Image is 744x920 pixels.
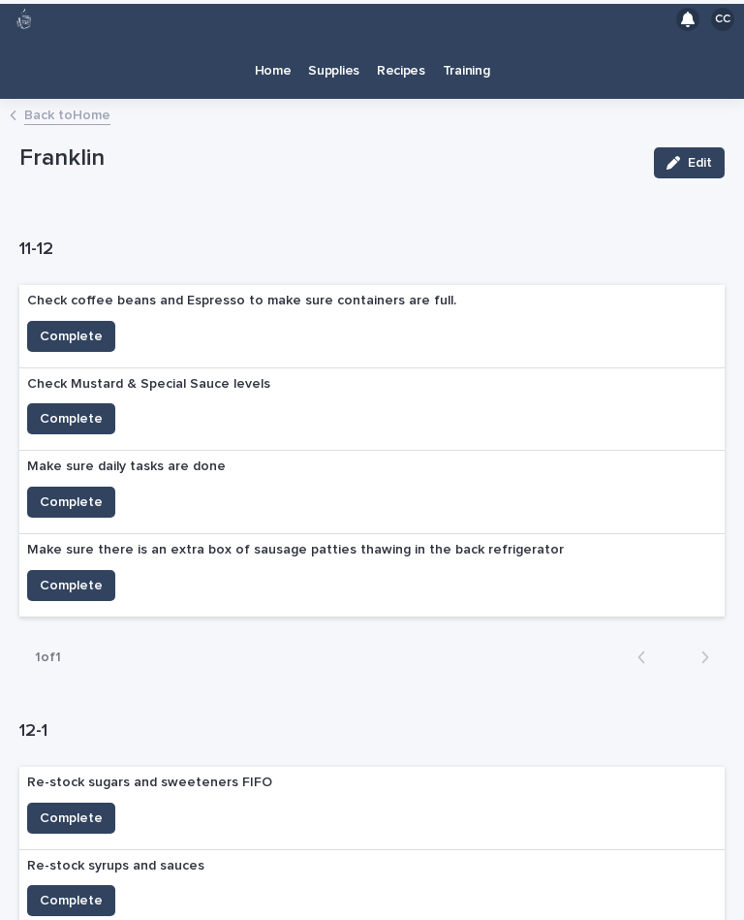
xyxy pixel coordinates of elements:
[27,858,204,874] p: Re-stock syrups and sauces
[40,327,103,346] span: Complete
[27,376,270,393] p: Check Mustard & Special Sauce levels
[19,285,725,368] a: Check coffee beans and Espresso to make sure containers are full.Complete
[12,7,37,32] img: 80hjoBaRqlyywVK24fQd
[19,368,725,452] a: Check Mustard & Special Sauce levelsComplete
[434,39,499,99] a: Training
[299,39,368,99] a: Supplies
[40,576,103,595] span: Complete
[27,403,115,434] button: Complete
[19,144,638,173] p: Franklin
[377,39,425,79] p: Recipes
[27,885,115,916] button: Complete
[40,409,103,428] span: Complete
[19,451,725,534] a: Make sure daily tasks are doneComplete
[443,39,490,79] p: Training
[40,809,103,828] span: Complete
[24,103,110,125] a: Back toHome
[673,649,725,666] button: Next
[27,775,272,791] p: Re-stock sugars and sweeteners FIFO
[19,767,725,850] a: Re-stock sugars and sweeteners FIFOComplete
[27,293,456,309] p: Check coffee beans and Espresso to make sure containers are full.
[19,238,725,262] h1: 11-12
[711,8,734,31] div: CC
[19,534,725,618] a: Make sure there is an extra box of sausage patties thawing in the back refrigeratorComplete
[688,156,712,170] span: Edit
[368,39,434,99] a: Recipes
[27,487,115,518] button: Complete
[40,891,103,910] span: Complete
[246,39,300,99] a: Home
[19,720,725,744] h1: 12-1
[27,803,115,834] button: Complete
[27,542,564,558] p: Make sure there is an extra box of sausage patties thawing in the back refrigerator
[27,459,226,475] p: Make sure daily tasks are done
[654,147,725,178] button: Edit
[19,634,77,682] p: 1 of 1
[308,39,359,79] p: Supplies
[622,649,673,666] button: Back
[27,570,115,601] button: Complete
[27,321,115,352] button: Complete
[255,39,292,79] p: Home
[40,492,103,512] span: Complete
